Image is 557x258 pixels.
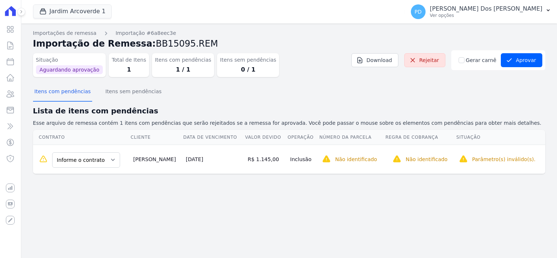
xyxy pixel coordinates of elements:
button: Itens com pendências [33,83,92,102]
p: Não identificado [335,156,377,163]
td: [PERSON_NAME] [130,145,183,174]
h2: Lista de itens com pendências [33,105,545,116]
nav: Breadcrumb [33,29,545,37]
dt: Itens sem pendências [220,56,276,64]
p: [PERSON_NAME] Dos [PERSON_NAME] [430,5,542,12]
span: BB15095.REM [156,39,218,49]
th: Data de Vencimento [183,130,245,145]
dd: 1 / 1 [155,65,211,74]
p: Parâmetro(s) inválido(s). [472,156,536,163]
dt: Itens com pendências [155,56,211,64]
th: Situação [456,130,545,145]
a: Importações de remessa [33,29,97,37]
th: Valor devido [245,130,287,145]
button: Aprovar [501,53,542,67]
th: Número da Parcela [319,130,385,145]
p: Esse arquivo de remessa contém 1 itens com pendências que serão rejeitados se a remessa for aprov... [33,119,545,127]
p: Não identificado [406,156,448,163]
td: R$ 1.145,00 [245,145,287,174]
span: Aguardando aprovação [36,65,103,74]
dd: 1 [112,65,146,74]
dt: Situação [36,56,103,64]
a: Importação #6a8eec3e [116,29,176,37]
th: Cliente [130,130,183,145]
button: Itens sem pendências [104,83,163,102]
th: Operação [287,130,319,145]
button: PD [PERSON_NAME] Dos [PERSON_NAME] Ver opções [405,1,557,22]
td: [DATE] [183,145,245,174]
span: PD [415,9,422,14]
th: Contrato [33,130,130,145]
a: Download [351,53,398,67]
button: Jardim Arcoverde 1 [33,4,112,18]
h2: Importação de Remessa: [33,37,545,50]
th: Regra de Cobrança [385,130,456,145]
dt: Total de Itens [112,56,146,64]
label: Gerar carnê [466,57,496,64]
a: Rejeitar [404,53,445,67]
td: Inclusão [287,145,319,174]
p: Ver opções [430,12,542,18]
dd: 0 / 1 [220,65,276,74]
